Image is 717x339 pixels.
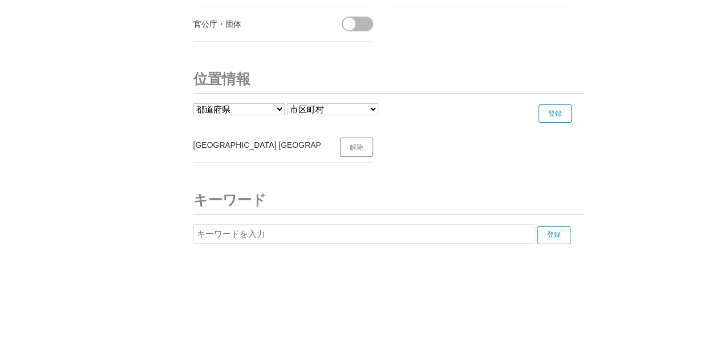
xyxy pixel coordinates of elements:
[537,226,570,244] input: 登録
[193,64,584,94] h3: 位置情報
[193,224,535,244] input: キーワードを入力
[538,104,572,123] input: 登録
[340,138,373,157] a: 解除
[193,185,584,215] h3: キーワード
[193,17,322,31] div: 官公庁・団体
[193,138,322,152] div: [GEOGRAPHIC_DATA] [GEOGRAPHIC_DATA]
